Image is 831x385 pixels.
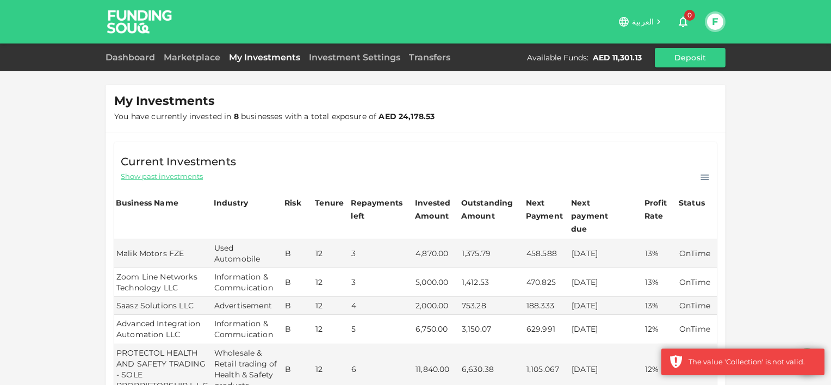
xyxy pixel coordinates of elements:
td: [DATE] [569,315,643,344]
button: 0 [672,11,694,33]
td: 5 [349,315,413,344]
a: Marketplace [159,52,225,63]
span: My Investments [114,94,215,109]
td: OnTime [677,297,717,315]
div: AED 11,301.13 [593,52,642,63]
td: 13% [643,239,677,268]
td: B [283,297,313,315]
strong: 8 [234,111,239,121]
td: 188.333 [524,297,569,315]
td: 6,750.00 [413,315,460,344]
td: Information & Commuication [212,315,283,344]
td: 3 [349,268,413,297]
td: 12 [313,315,349,344]
td: 4,870.00 [413,239,460,268]
div: Next payment due [571,196,625,235]
td: [DATE] [569,239,643,268]
td: OnTime [677,268,717,297]
span: Current Investments [121,153,236,170]
div: Business Name [116,196,178,209]
div: Invested Amount [415,196,458,222]
td: 458.588 [524,239,569,268]
a: Transfers [405,52,455,63]
td: 1,375.79 [460,239,524,268]
button: F [707,14,723,30]
td: B [283,239,313,268]
td: Zoom Line Networks Technology LLC [114,268,212,297]
td: OnTime [677,315,717,344]
div: Next Payment [526,196,568,222]
a: Dashboard [106,52,159,63]
td: B [283,315,313,344]
div: The value 'Collection' is not valid. [689,357,816,368]
td: Advertisement [212,297,283,315]
td: 12% [643,315,677,344]
td: 470.825 [524,268,569,297]
td: 4 [349,297,413,315]
div: Risk [284,196,306,209]
td: 1,412.53 [460,268,524,297]
td: [DATE] [569,268,643,297]
div: Available Funds : [527,52,588,63]
a: Investment Settings [305,52,405,63]
div: Industry [214,196,248,209]
td: [DATE] [569,297,643,315]
div: Outstanding Amount [461,196,516,222]
td: 629.991 [524,315,569,344]
span: Show past investments [121,171,203,182]
td: 12 [313,297,349,315]
div: Tenure [315,196,344,209]
span: العربية [632,17,654,27]
td: 13% [643,297,677,315]
td: 3,150.07 [460,315,524,344]
div: Status [679,196,706,209]
div: Repayments left [351,196,405,222]
td: 753.28 [460,297,524,315]
div: Profit Rate [644,196,675,222]
a: My Investments [225,52,305,63]
td: 5,000.00 [413,268,460,297]
td: Used Automobile [212,239,283,268]
td: OnTime [677,239,717,268]
td: 13% [643,268,677,297]
span: 0 [684,10,695,21]
td: B [283,268,313,297]
td: Advanced Integration Automation LLC [114,315,212,344]
strong: AED 24,178.53 [379,111,435,121]
td: Malik Motors FZE [114,239,212,268]
td: 12 [313,239,349,268]
td: 12 [313,268,349,297]
button: Deposit [655,48,725,67]
td: Information & Commuication [212,268,283,297]
td: 2,000.00 [413,297,460,315]
td: Saasz Solutions LLC [114,297,212,315]
td: 3 [349,239,413,268]
span: You have currently invested in businesses with a total exposure of [114,111,435,121]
